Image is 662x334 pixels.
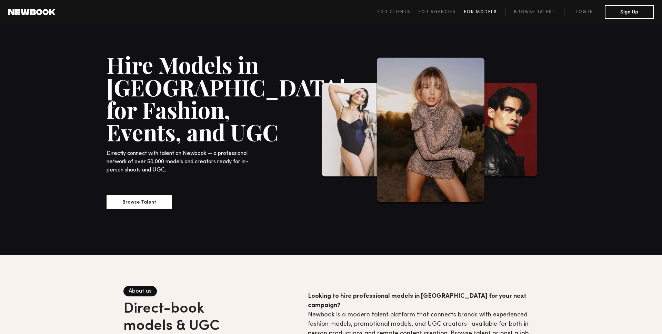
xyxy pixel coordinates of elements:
[378,10,410,14] span: For Clients
[107,195,172,209] button: Browse Talent
[605,5,654,19] button: Sign Up
[107,53,282,143] h1: Hire Models in [GEOGRAPHIC_DATA] for Fashion, Events, and UGC
[419,8,464,16] a: For Agencies
[469,83,538,179] img: Models in Chicago
[123,286,157,296] span: About us
[375,58,486,205] img: Models in Chicago
[505,8,564,16] a: Browse Talent
[107,149,254,174] p: Directly connect with talent on Newbook — a professional network of over 50,000 models and creato...
[308,293,526,308] b: Looking to hire professional models in [GEOGRAPHIC_DATA] for your next campaign?
[378,8,419,16] a: For Clients
[320,83,393,179] img: Models in Chicago
[564,8,605,16] a: Log in
[464,8,505,16] a: For Models
[419,10,455,14] span: For Agencies
[464,10,497,14] span: For Models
